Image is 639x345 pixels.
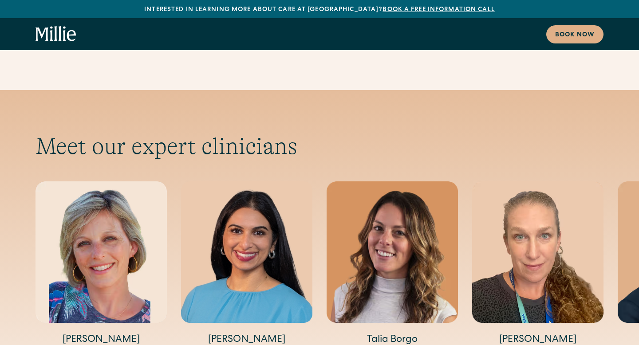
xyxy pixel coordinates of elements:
[35,26,76,42] a: home
[35,133,603,160] h2: Meet our expert clinicians
[555,31,595,40] div: Book now
[546,25,603,43] a: Book now
[383,7,494,13] a: Book a free information call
